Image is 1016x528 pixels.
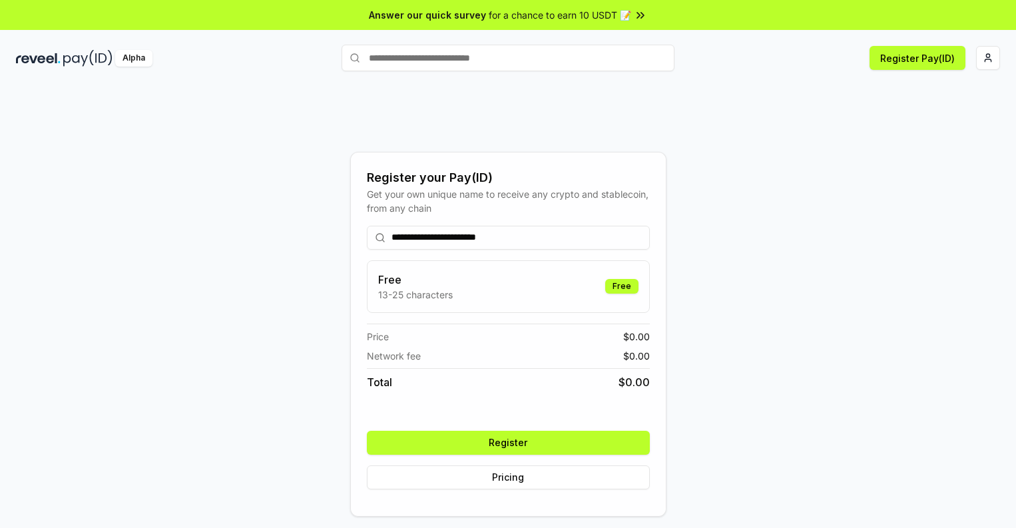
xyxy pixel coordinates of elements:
[367,168,650,187] div: Register your Pay(ID)
[16,50,61,67] img: reveel_dark
[369,8,486,22] span: Answer our quick survey
[63,50,113,67] img: pay_id
[619,374,650,390] span: $ 0.00
[367,330,389,344] span: Price
[623,330,650,344] span: $ 0.00
[489,8,631,22] span: for a chance to earn 10 USDT 📝
[115,50,152,67] div: Alpha
[367,465,650,489] button: Pricing
[378,288,453,302] p: 13-25 characters
[623,349,650,363] span: $ 0.00
[367,431,650,455] button: Register
[605,279,638,294] div: Free
[367,349,421,363] span: Network fee
[367,374,392,390] span: Total
[367,187,650,215] div: Get your own unique name to receive any crypto and stablecoin, from any chain
[378,272,453,288] h3: Free
[870,46,965,70] button: Register Pay(ID)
